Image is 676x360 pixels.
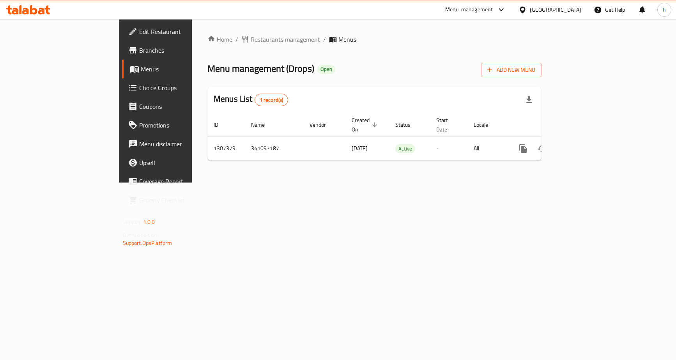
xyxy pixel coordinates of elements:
span: [DATE] [352,143,368,153]
div: Export file [520,90,538,109]
span: Vendor [310,120,336,129]
span: Grocery Checklist [139,195,226,205]
span: Choice Groups [139,83,226,92]
span: Menu disclaimer [139,139,226,149]
table: enhanced table [207,113,595,161]
span: 1.0.0 [143,217,155,227]
li: / [235,35,238,44]
span: Name [251,120,275,129]
a: Menu disclaimer [122,135,232,153]
span: Upsell [139,158,226,167]
li: / [323,35,326,44]
a: Promotions [122,116,232,135]
span: Add New Menu [487,65,535,75]
a: Menus [122,60,232,78]
span: Menu management ( Drops ) [207,60,314,77]
span: Edit Restaurant [139,27,226,36]
button: more [514,139,533,158]
span: Coupons [139,102,226,111]
div: Open [317,65,335,74]
div: [GEOGRAPHIC_DATA] [530,5,581,14]
span: 1 record(s) [255,96,288,104]
span: Menus [141,64,226,74]
td: All [467,137,508,160]
a: Choice Groups [122,78,232,97]
span: Branches [139,46,226,55]
a: Coverage Report [122,172,232,191]
nav: breadcrumb [207,35,542,44]
div: Menu-management [445,5,493,14]
th: Actions [508,113,595,137]
span: Start Date [436,115,458,134]
div: Total records count [255,94,288,106]
a: Grocery Checklist [122,191,232,209]
a: Branches [122,41,232,60]
td: - [430,137,467,160]
span: Created On [352,115,380,134]
span: h [663,5,666,14]
span: Locale [474,120,498,129]
a: Support.OpsPlatform [123,238,172,248]
td: 341097187 [245,137,303,160]
a: Edit Restaurant [122,22,232,41]
span: Menus [338,35,356,44]
span: Restaurants management [251,35,320,44]
span: Promotions [139,121,226,130]
a: Restaurants management [241,35,320,44]
span: Coverage Report [139,177,226,186]
span: Version: [123,217,142,227]
span: Active [395,144,415,153]
span: Status [395,120,421,129]
a: Coupons [122,97,232,116]
button: Add New Menu [481,63,542,77]
span: Get support on: [123,230,159,240]
span: Open [317,66,335,73]
a: Upsell [122,153,232,172]
h2: Menus List [214,93,288,106]
button: Change Status [533,139,551,158]
span: ID [214,120,228,129]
